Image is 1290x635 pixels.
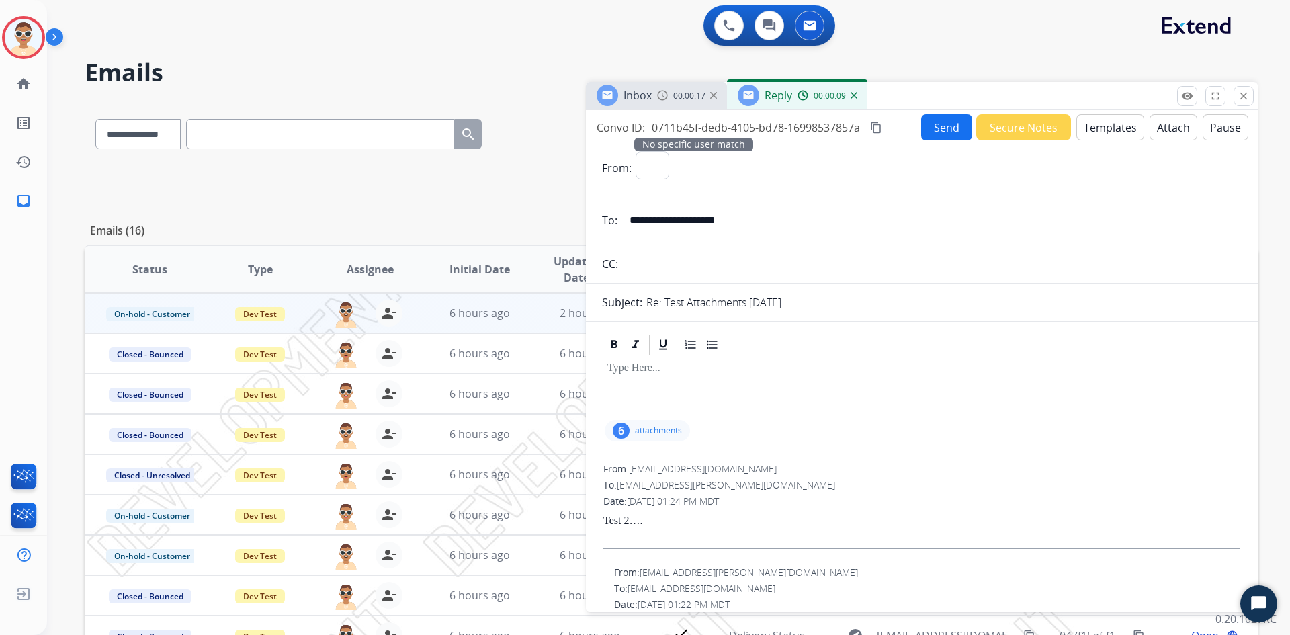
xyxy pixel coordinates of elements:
p: Test 2…. [603,515,1240,527]
img: agent-avatar [333,501,359,530]
span: 6 hours ago [449,306,510,321]
span: Closed - Bounced [109,589,191,603]
button: Attach [1150,114,1197,140]
span: Inbox [623,88,652,103]
div: Date: [614,598,1240,611]
div: 6 [613,423,630,439]
button: Templates [1076,114,1144,140]
div: Ordered List [681,335,701,355]
mat-icon: person_remove [381,345,397,362]
span: Type [248,261,273,278]
p: CC: [602,256,618,272]
div: To: [614,582,1240,595]
div: Bullet List [702,335,722,355]
img: agent-avatar [333,461,359,489]
svg: Open Chat [1250,595,1268,613]
span: 6 hours ago [560,548,620,562]
span: No specific user match [634,138,753,151]
span: 6 hours ago [560,346,620,361]
span: 0711b45f-dedb-4105-bd78-16998537857a [652,120,860,135]
mat-icon: person_remove [381,587,397,603]
span: 6 hours ago [560,427,620,441]
img: agent-avatar [333,421,359,449]
span: 6 hours ago [560,588,620,603]
button: Pause [1203,114,1248,140]
img: avatar [5,19,42,56]
span: Updated Date [546,253,607,286]
button: Send [921,114,972,140]
mat-icon: home [15,76,32,92]
button: Secure Notes [976,114,1071,140]
mat-icon: person_remove [381,305,397,321]
span: 6 hours ago [560,467,620,482]
span: [DATE] 01:24 PM MDT [627,495,719,507]
span: Dev Test [235,307,285,321]
p: Subject: [602,294,642,310]
div: Test 1. [614,611,1240,628]
img: agent-avatar [333,582,359,610]
img: agent-avatar [333,542,359,570]
p: Convo ID: [597,120,645,136]
span: On-hold - Customer [106,307,198,321]
span: Closed - Bounced [109,388,191,402]
span: [EMAIL_ADDRESS][DOMAIN_NAME] [629,462,777,475]
span: 6 hours ago [449,507,510,522]
mat-icon: history [15,154,32,170]
div: Italic [626,335,646,355]
p: 0.20.1027RC [1215,611,1277,627]
span: On-hold - Customer [106,549,198,563]
span: Dev Test [235,347,285,362]
img: agent-avatar [333,300,359,328]
span: On-hold - Customer [106,509,198,523]
p: To: [602,212,617,228]
mat-icon: content_copy [870,122,882,134]
mat-icon: person_remove [381,547,397,563]
div: From: [603,462,1240,476]
span: Dev Test [235,468,285,482]
img: agent-avatar [333,380,359,409]
div: Underline [653,335,673,355]
mat-icon: list_alt [15,115,32,131]
mat-icon: person_remove [381,466,397,482]
mat-icon: fullscreen [1209,90,1221,102]
span: 6 hours ago [449,386,510,401]
span: 6 hours ago [449,467,510,482]
span: 6 hours ago [449,548,510,562]
div: Bold [604,335,624,355]
h2: Emails [85,59,1258,86]
span: [DATE] 01:22 PM MDT [638,598,730,611]
span: Closed - Bounced [109,347,191,362]
span: [EMAIL_ADDRESS][PERSON_NAME][DOMAIN_NAME] [640,566,858,579]
mat-icon: person_remove [381,507,397,523]
span: 00:00:09 [814,91,846,101]
div: From: [614,566,1240,579]
span: 6 hours ago [560,507,620,522]
span: [EMAIL_ADDRESS][DOMAIN_NAME] [628,582,775,595]
span: 6 hours ago [449,427,510,441]
span: Status [132,261,167,278]
mat-icon: remove_red_eye [1181,90,1193,102]
span: 00:00:17 [673,91,705,101]
p: From: [602,160,632,176]
span: Reply [765,88,792,103]
mat-icon: search [460,126,476,142]
span: Dev Test [235,509,285,523]
span: Dev Test [235,589,285,603]
span: 6 hours ago [449,588,510,603]
mat-icon: person_remove [381,426,397,442]
span: Dev Test [235,428,285,442]
span: 2 hours ago [560,306,620,321]
span: [EMAIL_ADDRESS][PERSON_NAME][DOMAIN_NAME] [617,478,835,491]
p: Emails (16) [85,222,150,239]
span: 6 hours ago [560,386,620,401]
button: Start Chat [1240,585,1277,622]
p: Re: Test Attachments [DATE] [646,294,781,310]
div: Date: [603,495,1240,508]
span: Closed - Unresolved [106,468,198,482]
mat-icon: person_remove [381,386,397,402]
span: 6 hours ago [449,346,510,361]
mat-icon: inbox [15,193,32,209]
span: Assignee [347,261,394,278]
span: Dev Test [235,549,285,563]
span: Closed - Bounced [109,428,191,442]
